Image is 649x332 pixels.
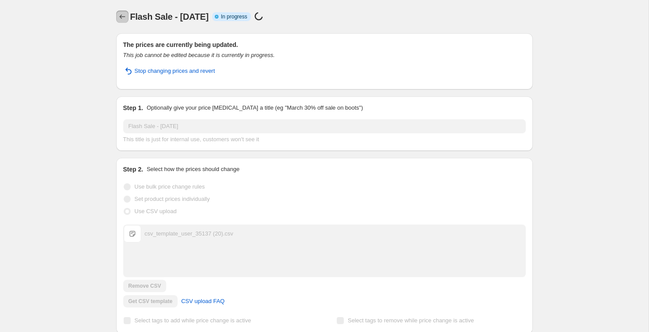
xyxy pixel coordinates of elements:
[130,12,209,21] span: Flash Sale - [DATE]
[118,64,221,78] button: Stop changing prices and revert
[135,196,210,202] span: Set product prices individually
[135,317,251,324] span: Select tags to add while price change is active
[123,40,526,49] h2: The prices are currently being updated.
[146,104,363,112] p: Optionally give your price [MEDICAL_DATA] a title (eg "March 30% off sale on boots")
[181,297,225,306] span: CSV upload FAQ
[145,229,233,238] div: csv_template_user_35137 (20).csv
[123,119,526,133] input: 30% off holiday sale
[123,136,259,143] span: This title is just for internal use, customers won't see it
[123,104,143,112] h2: Step 1.
[135,183,205,190] span: Use bulk price change rules
[123,52,275,58] i: This job cannot be edited because it is currently in progress.
[135,67,215,75] span: Stop changing prices and revert
[176,294,230,308] a: CSV upload FAQ
[348,317,474,324] span: Select tags to remove while price change is active
[135,208,177,214] span: Use CSV upload
[116,11,128,23] button: Price change jobs
[123,165,143,174] h2: Step 2.
[221,13,247,20] span: In progress
[146,165,239,174] p: Select how the prices should change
